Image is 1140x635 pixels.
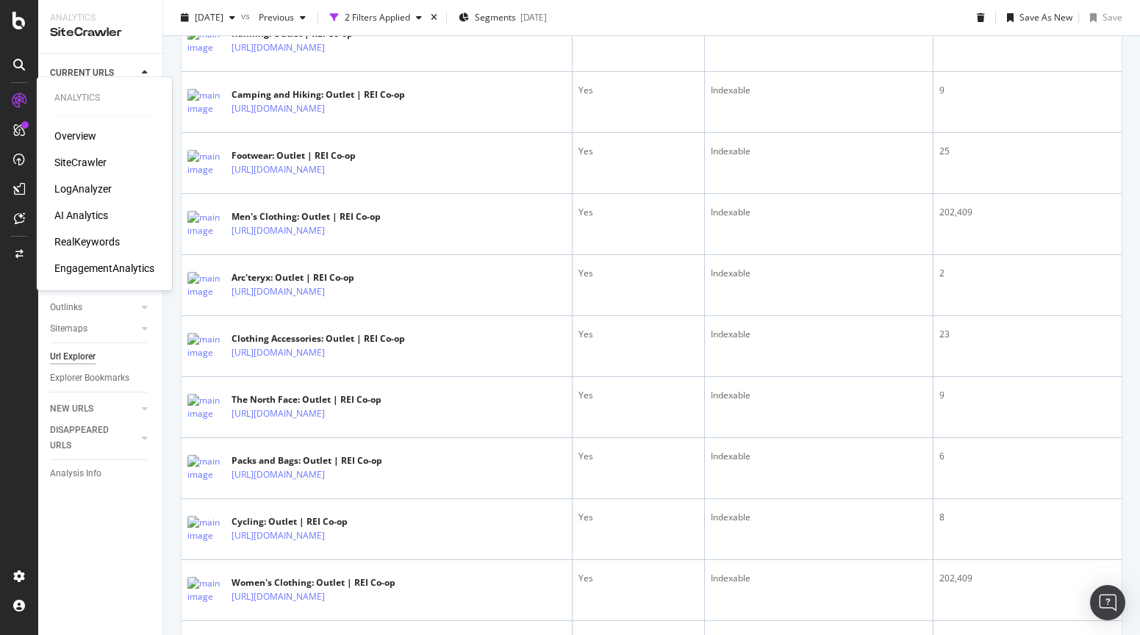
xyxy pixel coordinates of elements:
[232,88,405,101] div: Camping and Hiking: Outlet | REI Co-op
[578,389,698,402] div: Yes
[428,10,440,25] div: times
[187,394,224,420] img: main image
[50,401,93,417] div: NEW URLS
[711,572,927,585] div: Indexable
[241,10,253,22] span: vs
[711,328,927,341] div: Indexable
[939,450,1116,463] div: 6
[232,393,389,406] div: The North Face: Outlet | REI Co-op
[50,466,152,481] a: Analysis Info
[939,572,1116,585] div: 202,409
[578,267,698,280] div: Yes
[50,370,129,386] div: Explorer Bookmarks
[232,345,325,360] a: [URL][DOMAIN_NAME]
[50,65,114,81] div: CURRENT URLS
[232,576,395,589] div: Women's Clothing: Outlet | REI Co-op
[54,92,154,104] div: Analytics
[232,528,325,543] a: [URL][DOMAIN_NAME]
[1019,11,1072,24] div: Save As New
[54,234,120,249] a: RealKeywords
[578,511,698,524] div: Yes
[232,467,325,482] a: [URL][DOMAIN_NAME]
[50,349,152,365] a: Url Explorer
[1090,585,1125,620] div: Open Intercom Messenger
[54,129,96,143] a: Overview
[232,149,389,162] div: Footwear: Outlet | REI Co-op
[520,11,547,24] div: [DATE]
[232,40,325,55] a: [URL][DOMAIN_NAME]
[187,272,224,298] img: main image
[232,101,325,116] a: [URL][DOMAIN_NAME]
[578,328,698,341] div: Yes
[453,6,553,29] button: Segments[DATE]
[711,84,927,97] div: Indexable
[50,466,101,481] div: Analysis Info
[187,516,224,542] img: main image
[578,145,698,158] div: Yes
[54,155,107,170] a: SiteCrawler
[187,333,224,359] img: main image
[232,589,325,604] a: [URL][DOMAIN_NAME]
[187,455,224,481] img: main image
[1001,6,1072,29] button: Save As New
[711,267,927,280] div: Indexable
[578,572,698,585] div: Yes
[50,423,137,453] a: DISAPPEARED URLS
[50,349,96,365] div: Url Explorer
[232,406,325,421] a: [URL][DOMAIN_NAME]
[578,206,698,219] div: Yes
[711,511,927,524] div: Indexable
[711,450,927,463] div: Indexable
[232,454,389,467] div: Packs and Bags: Outlet | REI Co-op
[939,328,1116,341] div: 23
[50,300,82,315] div: Outlinks
[187,150,224,176] img: main image
[50,321,137,337] a: Sitemaps
[578,84,698,97] div: Yes
[187,211,224,237] img: main image
[1103,11,1122,24] div: Save
[939,511,1116,524] div: 8
[50,300,137,315] a: Outlinks
[253,6,312,29] button: Previous
[232,271,389,284] div: Arc'teryx: Outlet | REI Co-op
[232,515,389,528] div: Cycling: Outlet | REI Co-op
[54,208,108,223] a: AI Analytics
[50,12,151,24] div: Analytics
[187,577,224,603] img: main image
[50,65,137,81] a: CURRENT URLS
[232,210,389,223] div: Men's Clothing: Outlet | REI Co-op
[475,11,516,24] span: Segments
[232,223,325,238] a: [URL][DOMAIN_NAME]
[175,6,241,29] button: [DATE]
[939,389,1116,402] div: 9
[232,332,405,345] div: Clothing Accessories: Outlet | REI Co-op
[324,6,428,29] button: 2 Filters Applied
[187,28,224,54] img: main image
[939,267,1116,280] div: 2
[50,321,87,337] div: Sitemaps
[711,145,927,158] div: Indexable
[50,370,152,386] a: Explorer Bookmarks
[939,145,1116,158] div: 25
[187,89,224,115] img: main image
[195,11,223,24] span: 2025 Oct. 3rd
[711,389,927,402] div: Indexable
[50,24,151,41] div: SiteCrawler
[253,11,294,24] span: Previous
[711,206,927,219] div: Indexable
[54,261,154,276] a: EngagementAnalytics
[1084,6,1122,29] button: Save
[54,182,112,196] a: LogAnalyzer
[232,284,325,299] a: [URL][DOMAIN_NAME]
[345,11,410,24] div: 2 Filters Applied
[939,84,1116,97] div: 9
[939,206,1116,219] div: 202,409
[50,423,124,453] div: DISAPPEARED URLS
